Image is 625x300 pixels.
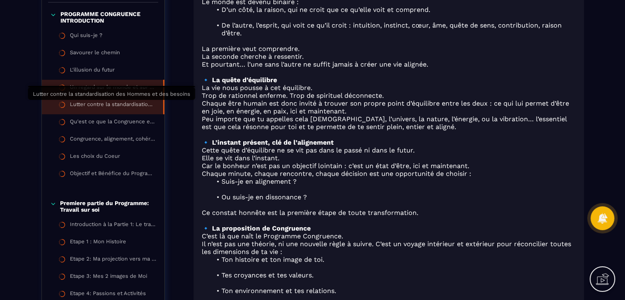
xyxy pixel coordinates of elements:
[202,232,343,240] span: C’est là que naît le Programme Congruence.
[70,136,156,145] div: Congruence, alignement, cohérence, quelle différence ?
[70,118,156,127] div: Qu'est ce que la Congruence et Pourquoi ce Programme ?
[70,170,156,179] div: Objectif et Bénéfice du Programme
[221,287,336,295] span: Ton environnement et tes relations.
[202,138,334,146] strong: 🔹 L’instant présent, clé de l’alignement
[70,256,156,265] div: Etape 2: Ma projection vers ma vie Idéale
[221,193,307,201] span: Ou suis-je en dissonance ?
[202,115,567,131] span: Peu importe que tu appelles cela [DEMOGRAPHIC_DATA], l’univers, la nature, l’énergie, ou la vibra...
[221,21,561,37] span: De l’autre, l’esprit, qui voit ce qu’il croit : intuition, instinct, cœur, âme, quête de sens, co...
[221,6,430,14] span: D’un côté, la raison, qui ne croit que ce qu’elle voit et comprend.
[202,224,311,232] strong: 🔹 La proposition de Congruence
[202,60,428,68] span: Et pourtant… l’une sans l’autre ne suffit jamais à créer une vie alignée.
[202,154,279,162] span: Elle se vit dans l’instant.
[202,240,571,256] span: Il n’est pas une théorie, ni une nouvelle règle à suivre. C’est un voyage intérieur et extérieur ...
[60,200,156,213] p: Premiere partie du Programme: Travail sur soi
[70,32,102,41] div: Qui suis-je ?
[70,273,147,282] div: Etape 3: Mes 2 images de Moi
[70,153,120,162] div: Les choix du Coeur
[202,170,471,178] span: Chaque minute, chaque rencontre, chaque décision est une opportunité de choisir :
[202,162,469,170] span: Car le bonheur n’est pas un objectif lointain : c’est un état d’être, ici et maintenant.
[202,53,304,60] span: La seconde cherche à ressentir.
[70,221,156,230] div: Introduction à la Partie 1: Le travail sur Soi
[70,67,115,76] div: L'illusion du futur
[202,84,312,92] span: La vie nous pousse à cet équilibre.
[202,209,418,217] span: Ce constat honnête est la première étape de toute transformation.
[221,271,313,279] span: Tes croyances et tes valeurs.
[70,101,155,110] div: Lutter contre la standardisation des Hommes et des besoins
[70,290,146,299] div: Etape 4: Passions et Activités
[70,238,126,247] div: Etape 1 : Mon Histoire
[202,99,569,115] span: Chaque être humain est donc invité à trouver son propre point d’équilibre entre les deux : ce qui...
[202,92,384,99] span: Trop de rationnel enferme. Trop de spirituel déconnecte.
[202,45,300,53] span: La première veut comprendre.
[202,76,277,84] strong: 🔹 La quête d’équilibre
[202,146,415,154] span: Cette quête d’équilibre ne se vit pas dans le passé ni dans le futur.
[70,49,120,58] div: Savourer le chemin
[221,178,296,185] span: Suis-je en alignement ?
[60,11,156,24] p: PROGRAMME CONGRUENCE INTRODUCTION
[33,91,190,97] span: Lutter contre la standardisation des Hommes et des besoins
[70,84,155,93] div: Un regard sur le monde et sur la place de la [DEMOGRAPHIC_DATA]
[221,256,324,263] span: Ton histoire et ton image de toi.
